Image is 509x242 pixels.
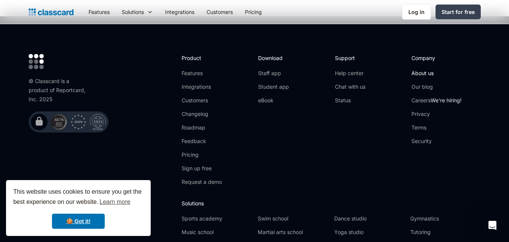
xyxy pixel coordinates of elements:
a: Dance studio [334,215,404,222]
a: Help center [335,69,365,77]
a: Start for free [436,5,481,19]
a: Request a demo [182,178,222,186]
div: Solutions [116,3,159,20]
a: Pricing [182,151,222,159]
div: © Classcard is a product of Reportcard, Inc. 2025 [29,77,89,104]
a: Swim school [258,215,328,222]
a: Martial arts school [258,228,328,236]
a: Privacy [411,110,462,118]
a: CareersWe're hiring! [411,97,462,104]
a: Sports academy [182,215,252,222]
a: Roadmap [182,124,222,131]
div: Start for free [442,8,475,16]
a: Sign up free [182,165,222,172]
a: Integrations [182,83,222,91]
a: Our blog [411,83,462,91]
h2: Solutions [182,199,480,207]
a: Changelog [182,110,222,118]
a: Integrations [159,3,200,20]
div: Solutions [122,8,144,16]
a: Customers [200,3,239,20]
a: Tutoring [410,228,480,236]
a: Feedback [182,137,222,145]
a: Terms [411,124,462,131]
a: dismiss cookie message [52,214,105,229]
a: home [29,7,73,17]
div: Log in [408,8,425,16]
a: Yoga studio [334,228,404,236]
h2: Company [411,54,462,62]
a: eBook [258,97,289,104]
a: Log in [402,4,431,20]
a: Pricing [239,3,268,20]
a: Security [411,137,462,145]
a: Chat with us [335,83,365,91]
a: Gymnastics [410,215,480,222]
a: About us [411,69,462,77]
a: Customers [182,97,222,104]
a: learn more about cookies [98,196,131,208]
h2: Product [182,54,222,62]
iframe: Intercom live chat [483,216,501,234]
span: This website uses cookies to ensure you get the best experience on our website. [13,187,144,208]
a: Student app [258,83,289,91]
a: Staff app [258,69,289,77]
a: Features [182,69,222,77]
h2: Download [258,54,289,62]
h2: Support [335,54,365,62]
a: Features [83,3,116,20]
a: Status [335,97,365,104]
span: We're hiring! [431,97,462,103]
a: Music school [182,228,252,236]
div: cookieconsent [6,180,151,236]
